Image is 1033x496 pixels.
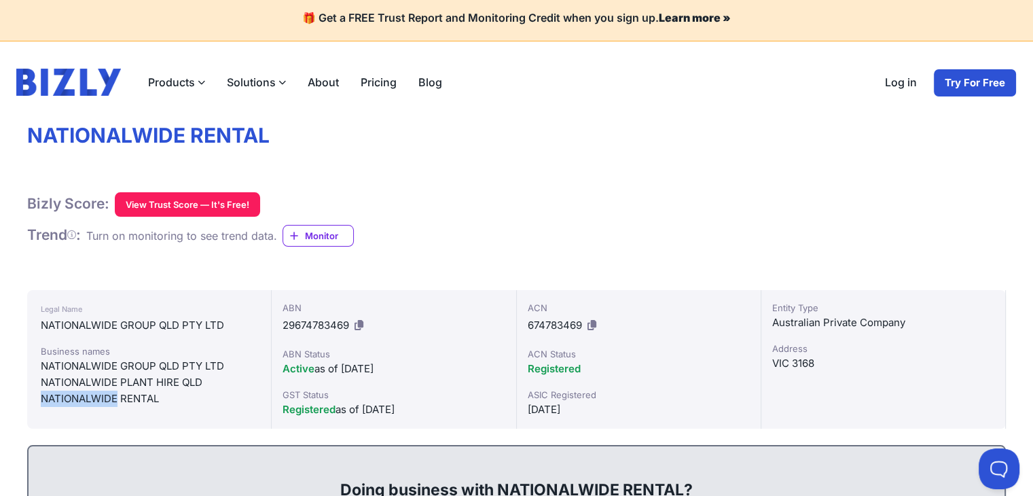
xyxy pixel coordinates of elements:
[283,225,354,247] a: Monitor
[350,69,407,96] a: Pricing
[283,388,505,402] div: GST Status
[16,69,121,96] img: bizly_logo.svg
[27,123,1006,149] h1: NATIONALWIDE RENTAL
[16,11,1017,24] h4: 🎁 Get a FREE Trust Report and Monitoring Credit when you sign up.
[528,301,750,315] div: ACN
[772,355,994,372] div: VIC 3168
[528,347,750,361] div: ACN Status
[283,319,349,332] span: 29674783469
[216,69,297,96] label: Solutions
[41,344,257,358] div: Business names
[297,69,350,96] a: About
[283,362,314,375] span: Active
[86,228,277,244] div: Turn on monitoring to see trend data.
[115,192,260,217] button: View Trust Score — It's Free!
[41,358,257,374] div: NATIONALWIDE GROUP QLD PTY LTD
[137,69,216,96] label: Products
[979,448,1019,489] iframe: Toggle Customer Support
[528,388,750,402] div: ASIC Registered
[283,402,505,418] div: as of [DATE]
[283,403,336,416] span: Registered
[528,319,582,332] span: 674783469
[27,226,81,244] h1: Trend :
[27,195,109,213] h1: Bizly Score:
[528,362,581,375] span: Registered
[41,301,257,317] div: Legal Name
[283,361,505,377] div: as of [DATE]
[283,301,505,315] div: ABN
[41,317,257,334] div: NATIONALWIDE GROUP QLD PTY LTD
[772,315,994,331] div: Australian Private Company
[407,69,453,96] a: Blog
[528,402,750,418] div: [DATE]
[772,301,994,315] div: Entity Type
[283,347,505,361] div: ABN Status
[41,391,257,407] div: NATIONALWIDE RENTAL
[659,11,731,24] a: Learn more »
[305,229,353,243] span: Monitor
[41,374,257,391] div: NATIONALWIDE PLANT HIRE QLD
[772,342,994,355] div: Address
[874,69,928,97] a: Log in
[933,69,1017,97] a: Try For Free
